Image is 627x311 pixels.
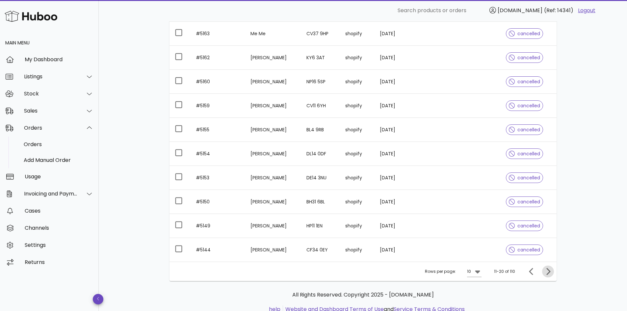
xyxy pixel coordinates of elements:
[301,46,340,70] td: KY6 3AT
[494,269,515,274] div: 11-20 of 110
[340,142,375,166] td: shopify
[25,208,93,214] div: Cases
[245,142,301,166] td: [PERSON_NAME]
[509,103,540,108] span: cancelled
[375,238,423,262] td: [DATE]
[509,175,540,180] span: cancelled
[340,214,375,238] td: shopify
[375,22,423,46] td: [DATE]
[25,242,93,248] div: Settings
[25,259,93,265] div: Returns
[245,190,301,214] td: [PERSON_NAME]
[25,173,93,180] div: Usage
[301,70,340,94] td: NP16 5SP
[191,238,245,262] td: #5144
[375,142,423,166] td: [DATE]
[301,238,340,262] td: CF34 0EY
[245,166,301,190] td: [PERSON_NAME]
[340,166,375,190] td: shopify
[245,46,301,70] td: [PERSON_NAME]
[191,142,245,166] td: #5154
[467,266,482,277] div: 10Rows per page:
[375,190,423,214] td: [DATE]
[301,118,340,142] td: BL4 9RB
[375,118,423,142] td: [DATE]
[245,70,301,94] td: [PERSON_NAME]
[5,9,57,23] img: Huboo Logo
[191,70,245,94] td: #5160
[509,127,540,132] span: cancelled
[340,190,375,214] td: shopify
[301,22,340,46] td: CV37 9HP
[24,125,78,131] div: Orders
[191,166,245,190] td: #5153
[245,94,301,118] td: [PERSON_NAME]
[24,191,78,197] div: Invoicing and Payments
[191,190,245,214] td: #5150
[340,46,375,70] td: shopify
[24,91,78,97] div: Stock
[191,214,245,238] td: #5149
[191,118,245,142] td: #5155
[509,199,540,204] span: cancelled
[245,118,301,142] td: [PERSON_NAME]
[509,151,540,156] span: cancelled
[24,108,78,114] div: Sales
[340,94,375,118] td: shopify
[24,157,93,163] div: Add Manual Order
[301,94,340,118] td: CV11 6YH
[301,142,340,166] td: DL14 0DF
[245,22,301,46] td: Me Me
[245,238,301,262] td: [PERSON_NAME]
[191,46,245,70] td: #5162
[340,22,375,46] td: shopify
[509,223,540,228] span: cancelled
[375,70,423,94] td: [DATE]
[467,269,471,274] div: 10
[340,70,375,94] td: shopify
[375,46,423,70] td: [DATE]
[24,141,93,147] div: Orders
[301,214,340,238] td: HP11 1EN
[578,7,595,14] a: Logout
[375,94,423,118] td: [DATE]
[340,238,375,262] td: shopify
[301,190,340,214] td: BH31 6BL
[498,7,542,14] span: [DOMAIN_NAME]
[542,266,554,277] button: Next page
[509,31,540,36] span: cancelled
[340,118,375,142] td: shopify
[191,94,245,118] td: #5159
[25,56,93,63] div: My Dashboard
[544,7,573,14] span: (Ref: 14341)
[245,214,301,238] td: [PERSON_NAME]
[375,166,423,190] td: [DATE]
[509,55,540,60] span: cancelled
[375,214,423,238] td: [DATE]
[425,262,482,281] div: Rows per page:
[191,22,245,46] td: #5163
[526,266,537,277] button: Previous page
[509,247,540,252] span: cancelled
[175,291,551,299] p: All Rights Reserved. Copyright 2025 - [DOMAIN_NAME]
[24,73,78,80] div: Listings
[509,79,540,84] span: cancelled
[301,166,340,190] td: DE14 3NU
[25,225,93,231] div: Channels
